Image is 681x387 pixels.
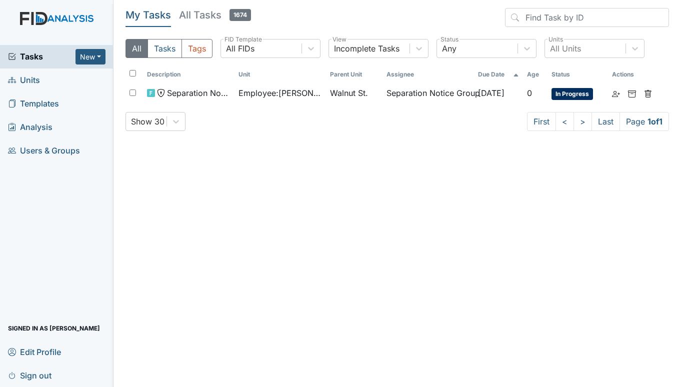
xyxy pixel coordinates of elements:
[129,70,136,76] input: Toggle All Rows Selected
[8,72,40,88] span: Units
[382,83,474,104] td: Separation Notice Group
[527,88,532,98] span: 0
[8,143,80,158] span: Users & Groups
[75,49,105,64] button: New
[229,9,251,21] span: 1674
[8,367,51,383] span: Sign out
[326,66,382,83] th: Toggle SortBy
[330,87,368,99] span: Walnut St.
[505,8,669,27] input: Find Task by ID
[238,87,322,99] span: Employee : [PERSON_NAME]
[591,112,620,131] a: Last
[8,320,100,336] span: Signed in as [PERSON_NAME]
[523,66,547,83] th: Toggle SortBy
[8,50,75,62] a: Tasks
[334,42,399,54] div: Incomplete Tasks
[442,42,456,54] div: Any
[608,66,658,83] th: Actions
[125,39,212,58] div: Type filter
[147,39,182,58] button: Tasks
[628,87,636,99] a: Archive
[8,344,61,359] span: Edit Profile
[382,66,474,83] th: Assignee
[143,66,234,83] th: Toggle SortBy
[125,39,148,58] button: All
[527,112,556,131] a: First
[555,112,574,131] a: <
[647,116,662,126] strong: 1 of 1
[551,88,593,100] span: In Progress
[547,66,608,83] th: Toggle SortBy
[125,8,171,22] h5: My Tasks
[478,88,504,98] span: [DATE]
[8,119,52,135] span: Analysis
[573,112,592,131] a: >
[474,66,523,83] th: Toggle SortBy
[8,96,59,111] span: Templates
[644,87,652,99] a: Delete
[167,87,230,99] span: Separation Notice
[226,42,254,54] div: All FIDs
[234,66,326,83] th: Toggle SortBy
[131,115,164,127] div: Show 30
[179,8,251,22] h5: All Tasks
[550,42,581,54] div: All Units
[527,112,669,131] nav: task-pagination
[619,112,669,131] span: Page
[181,39,212,58] button: Tags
